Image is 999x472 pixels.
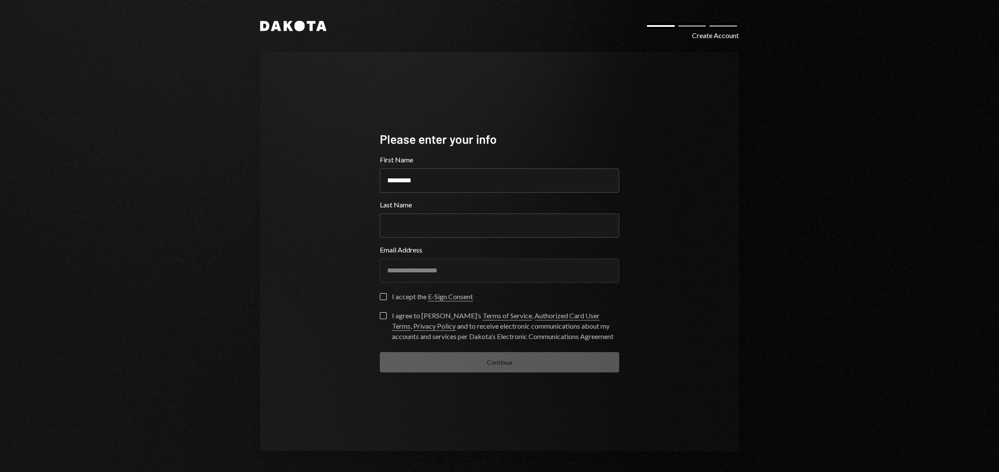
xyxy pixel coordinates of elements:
div: Please enter your info [380,131,619,148]
a: Terms of Service [483,311,532,320]
a: Privacy Policy [413,322,456,331]
label: First Name [380,155,619,165]
label: Email Address [380,245,619,255]
button: I accept the E-Sign Consent [380,293,387,300]
button: I agree to [PERSON_NAME]’s Terms of Service, Authorized Card User Terms, Privacy Policy and to re... [380,312,387,319]
a: E-Sign Consent [428,292,473,301]
div: Create Account [692,30,739,41]
div: I accept the [392,291,473,302]
a: Authorized Card User Terms [392,311,600,331]
div: I agree to [PERSON_NAME]’s , , and to receive electronic communications about my accounts and ser... [392,310,619,342]
label: Last Name [380,200,619,210]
